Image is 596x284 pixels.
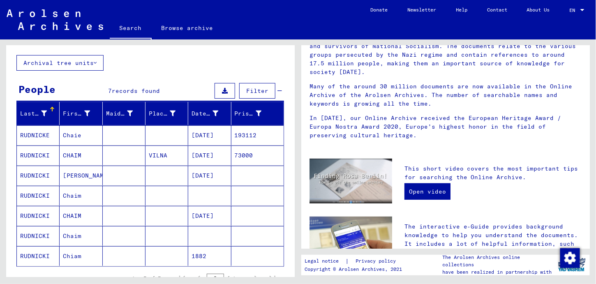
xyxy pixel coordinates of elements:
mat-cell: RUDNICKI [17,145,60,165]
p: have been realized in partnership with [443,268,554,276]
div: 1 – 7 of 7 [132,275,161,282]
mat-cell: 73000 [231,145,284,165]
div: Date of Birth [192,107,231,120]
div: First Name [63,109,90,118]
span: EN [570,7,579,13]
a: Privacy policy [349,257,406,266]
button: Filter [239,83,275,99]
mat-header-cell: Place of Birth [146,102,188,125]
div: Place of Birth [149,107,188,120]
mat-cell: [DATE] [188,145,231,165]
mat-cell: Chaim [60,226,102,246]
mat-cell: Chiam [60,246,102,266]
mat-cell: [DATE] [188,125,231,145]
mat-cell: 1882 [188,246,231,266]
button: Archival tree units [16,55,104,71]
div: People [18,82,55,97]
div: First Name [63,107,102,120]
mat-header-cell: Maiden Name [103,102,146,125]
p: Copyright © Arolsen Archives, 2021 [305,266,406,273]
mat-header-cell: Prisoner # [231,102,284,125]
mat-cell: [DATE] [188,166,231,185]
div: Last Name [20,109,47,118]
img: Arolsen_neg.svg [7,9,103,30]
a: Browse archive [152,18,223,38]
div: Prisoner # [235,107,274,120]
span: Filter [246,87,268,95]
p: The Arolsen Archives online collections [443,254,554,268]
p: The Arolsen Archives are an international center on Nazi [MEDICAL_DATA] with the world’s most ext... [310,25,582,76]
div: Date of Birth [192,109,218,118]
mat-cell: RUDNICKI [17,166,60,185]
mat-header-cell: First Name [60,102,102,125]
p: In [DATE], our Online Archive received the European Heritage Award / Europa Nostra Award 2020, Eu... [310,114,582,140]
div: Change consent [560,248,580,268]
mat-cell: Chaie [60,125,102,145]
a: Legal notice [305,257,346,266]
mat-cell: 193112 [231,125,284,145]
div: Last Name [20,107,59,120]
mat-cell: Chaim [60,186,102,205]
a: Open video [404,183,450,200]
p: Many of the around 30 million documents are now available in the Online Archive of the Arolsen Ar... [310,82,582,108]
mat-cell: CHAIM [60,206,102,226]
div: Maiden Name [106,109,133,118]
img: video.jpg [310,159,392,203]
div: of 1 [207,274,248,282]
div: Maiden Name [106,107,145,120]
mat-cell: RUDNICKI [17,246,60,266]
mat-cell: [DATE] [188,206,231,226]
div: | [305,257,406,266]
mat-header-cell: Last Name [17,102,60,125]
span: records found [112,87,160,95]
span: 7 [108,87,112,95]
mat-cell: [PERSON_NAME] [60,166,102,185]
img: eguide.jpg [310,217,392,272]
mat-header-cell: Date of Birth [188,102,231,125]
mat-cell: RUDNICKE [17,125,60,145]
mat-cell: CHAIM [60,145,102,165]
mat-cell: RUDNICKI [17,226,60,246]
div: Place of Birth [149,109,176,118]
mat-cell: VILNA [146,145,188,165]
p: This short video covers the most important tips for searching the Online Archive. [404,164,582,182]
a: Search [110,18,152,39]
div: Prisoner # [235,109,261,118]
mat-cell: RUDNICKI [17,206,60,226]
mat-cell: RUDNICKI [17,186,60,205]
img: Change consent [560,248,580,268]
p: The interactive e-Guide provides background knowledge to help you understand the documents. It in... [404,222,582,266]
img: yv_logo.png [557,254,587,275]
